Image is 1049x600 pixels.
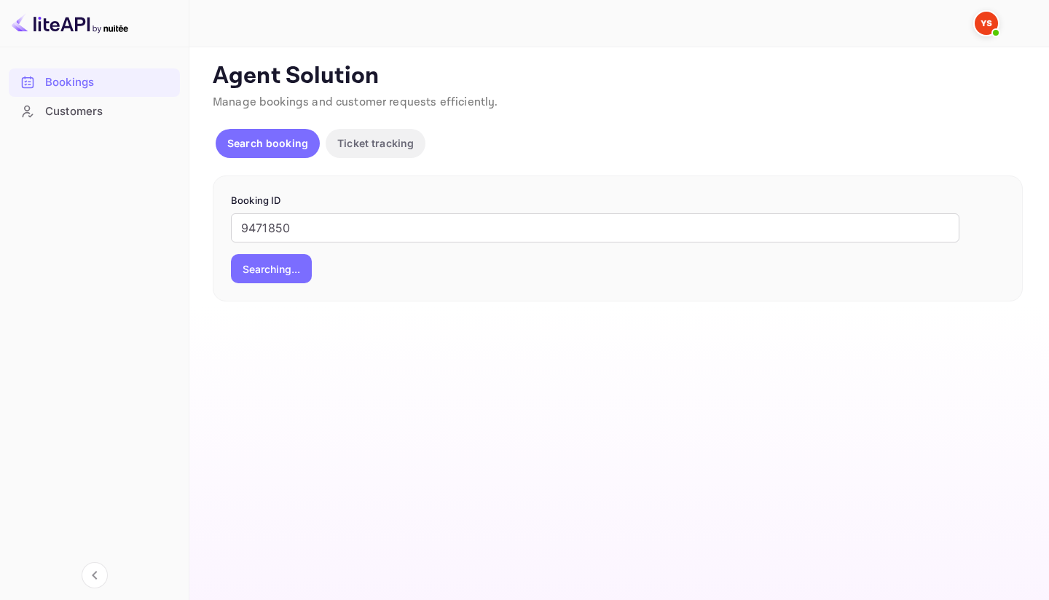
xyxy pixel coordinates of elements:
img: Yandex Support [975,12,998,35]
p: Agent Solution [213,62,1023,91]
p: Ticket tracking [337,135,414,151]
p: Search booking [227,135,308,151]
img: LiteAPI logo [12,12,128,35]
div: Bookings [9,68,180,97]
div: Customers [45,103,173,120]
a: Customers [9,98,180,125]
p: Booking ID [231,194,1005,208]
div: Bookings [45,74,173,91]
a: Bookings [9,68,180,95]
span: Manage bookings and customer requests efficiently. [213,95,498,110]
button: Collapse navigation [82,562,108,588]
input: Enter Booking ID (e.g., 63782194) [231,213,959,242]
button: Searching... [231,254,312,283]
div: Customers [9,98,180,126]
